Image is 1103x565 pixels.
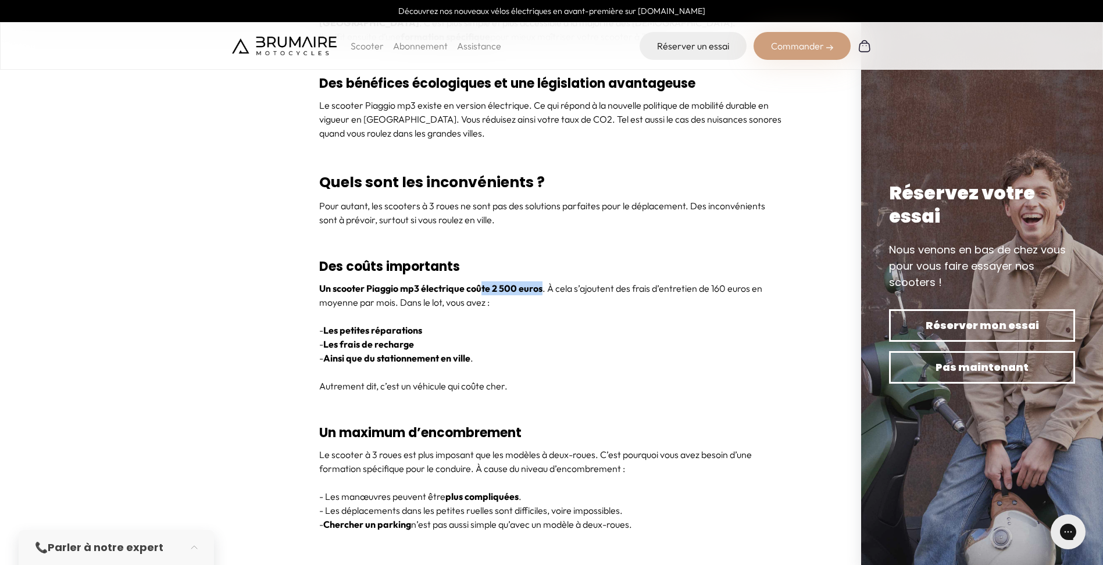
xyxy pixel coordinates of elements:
[323,518,411,530] strong: Chercher un parking
[323,338,414,350] strong: Les frais de recharge
[319,379,784,393] p: Autrement dit, c’est un véhicule qui coûte cher.
[457,40,501,52] a: Assistance
[319,282,542,294] strong: Un scooter Piaggio mp3 électrique coûte 2 500 euros
[319,172,545,192] strong: Quels sont les inconvénients ?
[445,491,519,502] strong: plus compliquées
[319,448,784,475] p: Le scooter à 3 roues est plus imposant que les modèles à deux-roues. C’est pourquoi vous avez bes...
[319,337,784,351] p: -
[319,258,460,276] strong: Des coûts importants
[319,281,784,309] p: . À cela s’ajoutent des frais d’entretien de 160 euros en moyenne par mois. Dans le lot, vous avez :
[319,199,784,227] p: Pour autant, les scooters à 3 roues ne sont pas des solutions parfaites pour le déplacement. Des ...
[319,517,784,531] p: - n’est pas aussi simple qu’avec un modèle à deux-roues.
[319,503,784,517] p: - Les déplacements dans les petites ruelles sont difficiles, voire impossibles.
[351,39,384,53] p: Scooter
[393,40,448,52] a: Abonnement
[1045,510,1091,553] iframe: Gorgias live chat messenger
[826,44,833,51] img: right-arrow-2.png
[319,323,784,337] p: -
[319,98,784,140] p: Le scooter Piaggio mp3 existe en version électrique. Ce qui répond à la nouvelle politique de mob...
[319,424,522,442] strong: Un maximum d’encombrement
[323,324,422,336] strong: Les petites réparations
[754,32,851,60] div: Commander
[640,32,747,60] a: Réserver un essai
[319,489,784,503] p: - Les manœuvres peuvent être .
[232,37,337,55] img: Brumaire Motocycles
[319,351,784,365] p: - .
[858,39,872,53] img: Panier
[319,74,695,92] strong: Des bénéfices écologiques et une législation avantageuse
[323,352,470,364] strong: Ainsi que du stationnement en ville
